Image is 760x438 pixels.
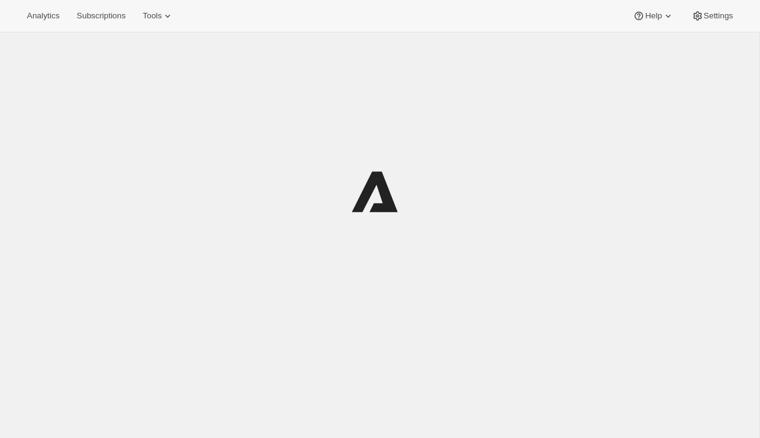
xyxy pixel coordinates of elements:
span: Settings [704,11,733,21]
button: Subscriptions [69,7,133,24]
span: Help [645,11,661,21]
span: Analytics [27,11,59,21]
span: Subscriptions [76,11,125,21]
button: Analytics [20,7,67,24]
button: Tools [135,7,181,24]
span: Tools [143,11,162,21]
button: Help [625,7,681,24]
button: Settings [684,7,740,24]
